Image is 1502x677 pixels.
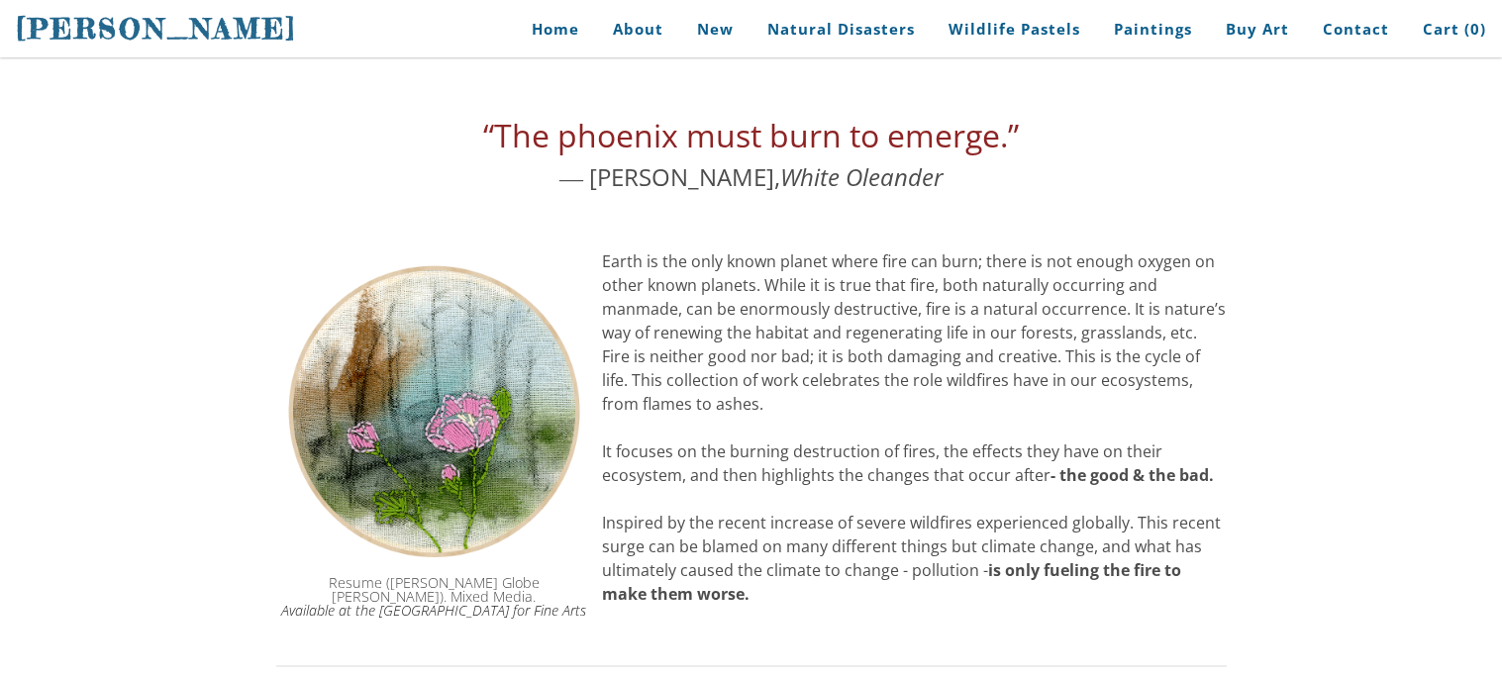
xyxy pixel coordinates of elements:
font: White Oleander [780,160,943,193]
a: Cart (0) [1408,7,1486,51]
span: 0 [1470,19,1480,39]
div: Resume ([PERSON_NAME] Globe [PERSON_NAME]). Mixed Media. [276,576,592,619]
font: “The phoenix must burn to emerge.” [483,114,1019,156]
a: About [598,7,678,51]
a: [PERSON_NAME] [16,10,297,48]
a: Home [502,7,594,51]
div: Earth is the only known planet where fire can burn; there is not enough oxygen on other known pla... [602,249,1227,606]
a: New [682,7,749,51]
strong: - the good & the bad. [1051,464,1214,486]
a: Paintings [1099,7,1207,51]
a: Buy Art [1211,7,1304,51]
a: Natural Disasters [752,7,930,51]
font: ― [PERSON_NAME], [483,122,1019,193]
a: Contact [1308,7,1404,51]
strong: is only fueling the fire to make them worse. [602,559,1181,605]
a: Wildlife Pastels [934,7,1095,51]
img: wildflower wildfire [276,249,592,573]
a: Available at the [GEOGRAPHIC_DATA] for Fine Arts [281,601,586,620]
span: [PERSON_NAME] [16,12,297,46]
